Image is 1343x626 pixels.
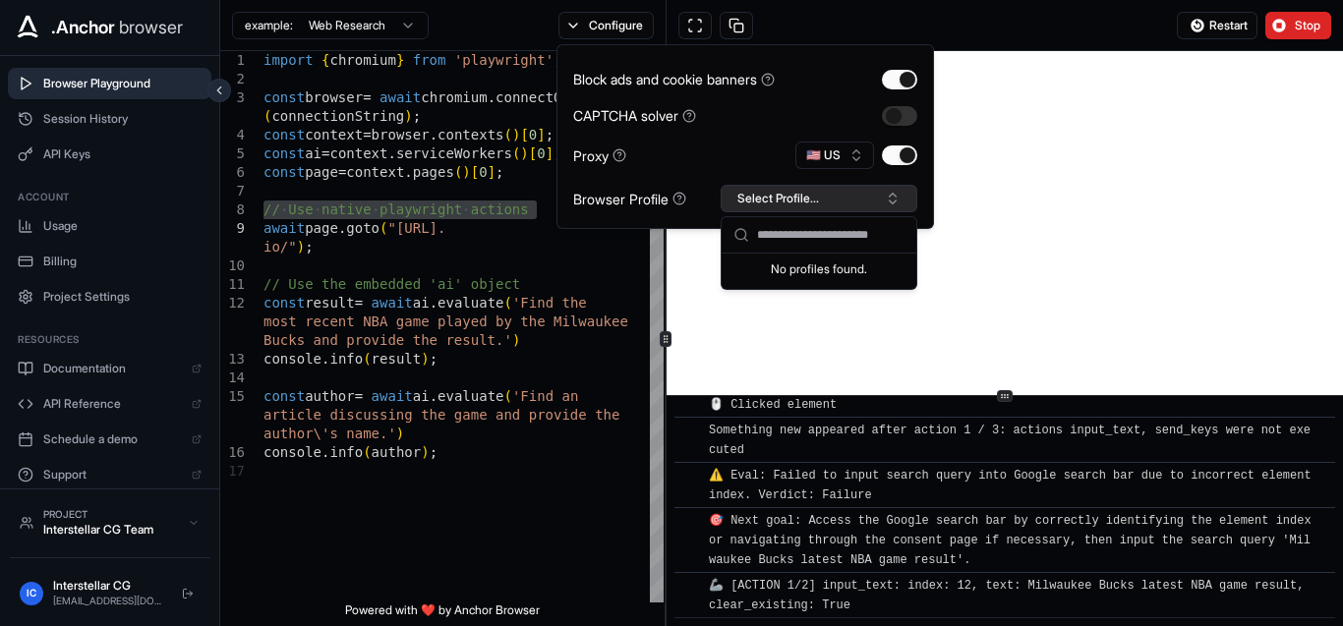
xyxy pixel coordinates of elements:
[8,246,211,277] button: Billing
[529,145,537,161] span: [
[438,295,503,311] span: evaluate
[338,220,346,236] span: .
[263,313,628,329] span: most recent NBA game played by the Milwaukee
[496,164,503,180] span: ;
[263,52,314,68] span: import
[329,444,363,460] span: info
[220,88,245,107] div: 3
[709,469,1318,502] span: ⚠️ Eval: Failed to input search query into Google search bar due to incorrect element index. Verd...
[355,295,363,311] span: =
[220,144,245,163] div: 5
[263,426,396,441] span: author\'s name.'
[430,295,438,311] span: .
[305,145,321,161] span: ai
[321,145,329,161] span: =
[573,105,696,126] div: CAPTCHA solver
[363,89,371,105] span: =
[387,145,395,161] span: .
[413,108,421,124] span: ;
[709,579,1312,612] span: 🦾 [ACTION 1/2] input_text: index: 12, text: Milwaukee Bucks latest NBA game result, clear_existin...
[709,398,837,412] span: 🖱️ Clicked element
[380,89,421,105] span: await
[684,395,694,415] span: ​
[43,467,182,483] span: Support
[512,145,520,161] span: (
[346,164,404,180] span: context
[263,407,619,423] span: article discussing the game and provide the
[207,79,231,102] button: Collapse sidebar
[430,388,438,404] span: .
[413,52,446,68] span: from
[8,459,211,490] a: Support
[413,388,430,404] span: ai
[245,18,293,33] span: example:
[430,351,438,367] span: ;
[404,164,412,180] span: .
[176,582,200,605] button: Logout
[53,594,166,608] div: [EMAIL_ADDRESS][DOMAIN_NAME]
[43,218,202,234] span: Usage
[338,164,346,180] span: =
[421,89,487,105] span: chromium
[220,126,245,144] div: 4
[18,190,202,204] h3: Account
[305,295,355,311] span: result
[413,295,430,311] span: ai
[1265,12,1331,39] button: Stop
[1177,12,1257,39] button: Restart
[8,139,211,170] button: API Keys
[1295,18,1322,33] span: Stop
[8,68,211,99] button: Browser Playground
[413,164,454,180] span: pages
[554,52,561,68] span: ;
[321,351,329,367] span: .
[263,295,305,311] span: const
[396,426,404,441] span: )
[8,103,211,135] button: Session History
[305,220,338,236] span: page
[684,421,694,440] span: ​
[546,127,554,142] span: ;
[345,602,540,626] span: Powered with ❤️ by Anchor Browser
[529,127,537,142] span: 0
[454,52,554,68] span: 'playwright'
[380,220,387,236] span: (
[43,522,178,538] div: Interstellar CG Team
[546,145,554,161] span: ]
[363,127,371,142] span: =
[263,164,305,180] span: const
[722,254,916,281] div: No profiles found.
[8,353,211,384] a: Documentation
[305,388,355,404] span: author
[220,387,245,406] div: 15
[18,332,202,347] h3: Resources
[27,586,36,600] span: IC
[678,12,712,39] button: Open in full screen
[220,350,245,369] div: 13
[220,443,245,462] div: 16
[263,145,305,161] span: const
[297,239,305,255] span: )
[305,89,363,105] span: browser
[372,127,430,142] span: browser
[53,578,166,594] div: Interstellar CG
[488,164,496,180] span: ]
[504,295,512,311] span: (
[305,127,363,142] span: context
[438,127,503,142] span: contexts
[43,507,178,522] div: Project
[430,444,438,460] span: ;
[43,111,202,127] span: Session History
[355,388,363,404] span: =
[684,511,694,531] span: ​
[119,14,183,41] span: browser
[8,424,211,455] a: Schedule a demo
[430,127,438,142] span: .
[12,12,43,43] img: Anchor Icon
[263,220,305,236] span: await
[220,219,245,238] div: 9
[1209,18,1248,33] span: Restart
[263,332,512,348] span: Bucks and provide the result.'
[220,70,245,88] div: 2
[305,239,313,255] span: ;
